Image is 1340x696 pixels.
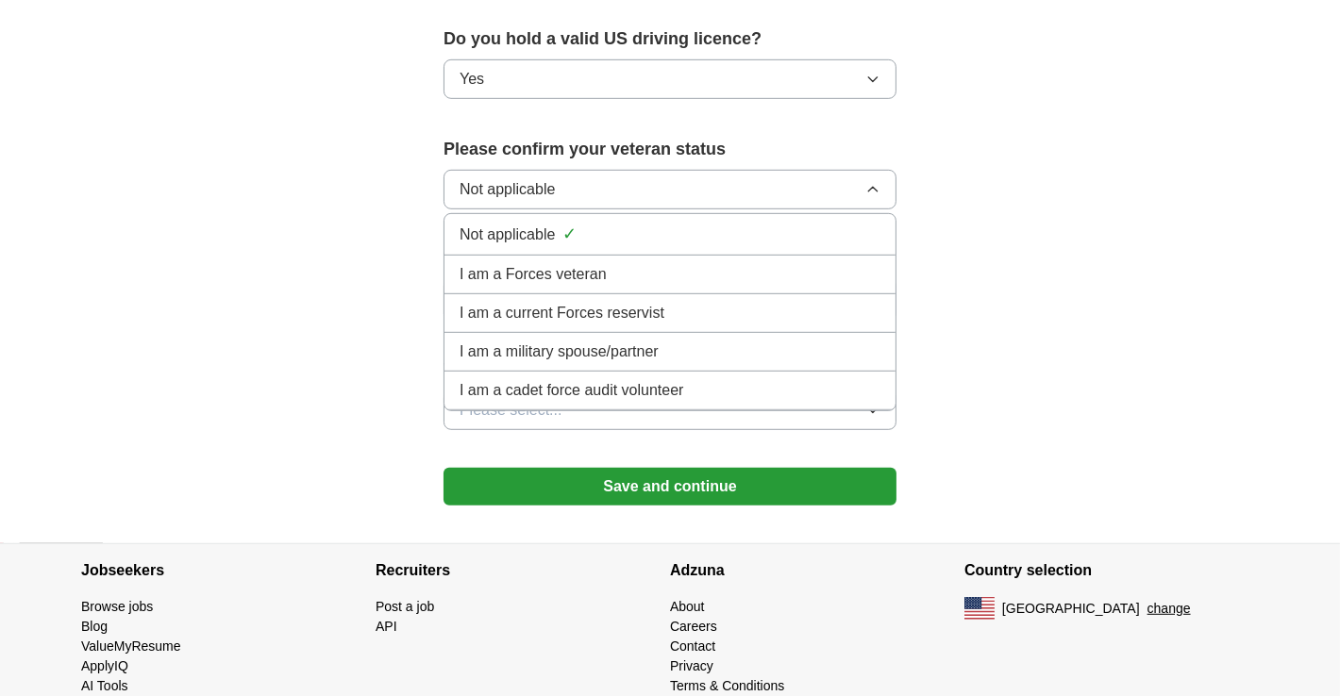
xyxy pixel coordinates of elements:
a: API [376,619,397,634]
a: Careers [670,619,717,634]
a: About [670,599,705,614]
span: Not applicable [460,224,555,246]
a: Contact [670,638,715,654]
span: Yes [460,68,484,91]
a: Blog [81,619,108,634]
button: Save and continue [444,468,896,505]
span: I am a cadet force audit volunteer [460,379,683,402]
img: US flag [964,597,995,620]
span: [GEOGRAPHIC_DATA] [1002,599,1140,619]
label: Do you hold a valid US driving licence? [444,26,896,52]
span: I am a Forces veteran [460,263,607,286]
button: Yes [444,59,896,99]
label: Please confirm your veteran status [444,137,896,162]
a: ValueMyResume [81,638,181,654]
a: ApplyIQ [81,658,128,673]
button: Not applicable [444,170,896,209]
button: change [1147,599,1191,619]
a: AI Tools [81,678,128,693]
span: I am a current Forces reservist [460,302,664,324]
a: Privacy [670,658,713,673]
a: Post a job [376,599,434,614]
a: Terms & Conditions [670,678,784,693]
h4: Country selection [964,544,1259,597]
span: Not applicable [460,178,555,201]
span: I am a military spouse/partner [460,340,659,363]
button: Please select... [444,390,896,430]
a: Browse jobs [81,599,153,614]
span: ✓ [562,222,577,247]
